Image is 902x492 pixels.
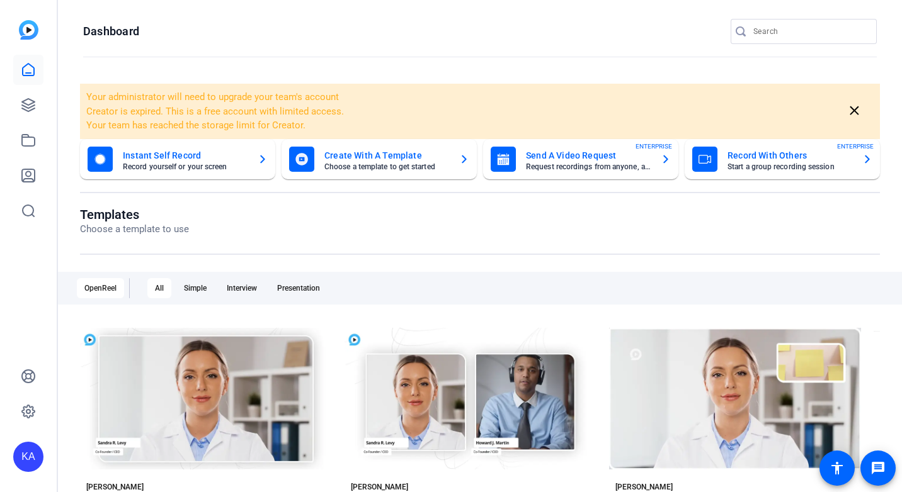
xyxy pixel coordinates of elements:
button: Create With A TemplateChoose a template to get started [282,139,477,179]
img: blue-gradient.svg [19,20,38,40]
mat-icon: close [847,103,862,119]
mat-card-title: Instant Self Record [123,148,248,163]
mat-icon: message [871,461,886,476]
mat-card-title: Record With Others [728,148,852,163]
input: Search [753,24,867,39]
mat-card-title: Send A Video Request [526,148,651,163]
button: Record With OthersStart a group recording sessionENTERPRISE [685,139,880,179]
div: [PERSON_NAME] [86,482,144,492]
mat-card-subtitle: Start a group recording session [728,163,852,171]
mat-icon: accessibility [830,461,845,476]
div: Presentation [270,278,328,298]
span: ENTERPRISE [636,142,672,151]
h1: Dashboard [83,24,139,39]
button: Send A Video RequestRequest recordings from anyone, anywhereENTERPRISE [483,139,678,179]
h1: Templates [80,207,189,222]
mat-card-subtitle: Request recordings from anyone, anywhere [526,163,651,171]
button: Instant Self RecordRecord yourself or your screen [80,139,275,179]
div: Interview [219,278,265,298]
li: Your team has reached the storage limit for Creator. [86,118,726,133]
div: Simple [176,278,214,298]
mat-card-subtitle: Record yourself or your screen [123,163,248,171]
div: All [147,278,171,298]
p: Choose a template to use [80,222,189,237]
div: [PERSON_NAME] [351,482,408,492]
div: KA [13,442,43,472]
span: Your administrator will need to upgrade your team's account [86,91,339,103]
li: Creator is expired. This is a free account with limited access. [86,104,726,119]
mat-card-subtitle: Choose a template to get started [324,163,449,171]
div: [PERSON_NAME] [615,482,673,492]
div: OpenReel [77,278,124,298]
mat-card-title: Create With A Template [324,148,449,163]
span: ENTERPRISE [837,142,874,151]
